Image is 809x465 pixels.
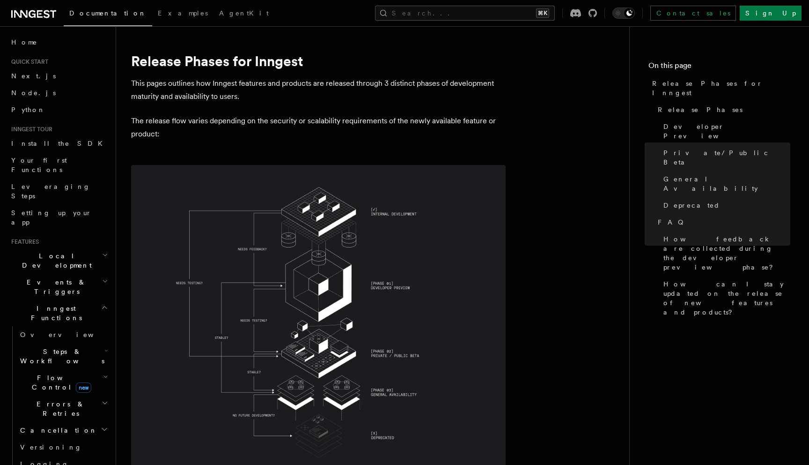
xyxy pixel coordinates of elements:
[7,34,110,51] a: Home
[663,234,790,272] span: How feedback are collected during the developer preview phase?
[16,373,103,392] span: Flow Control
[663,148,790,167] span: Private/Public Beta
[152,3,213,25] a: Examples
[213,3,274,25] a: AgentKit
[16,343,110,369] button: Steps & Workflows
[76,382,91,393] span: new
[660,231,790,276] a: How feedback are collected during the developer preview phase?
[20,331,117,338] span: Overview
[7,247,110,274] button: Local Development
[16,422,110,439] button: Cancellation
[660,144,790,171] a: Private/Public Beta
[7,274,110,300] button: Events & Triggers
[7,152,110,178] a: Your first Functions
[7,126,52,133] span: Inngest tour
[648,75,790,101] a: Release Phases for Inngest
[7,135,110,152] a: Install the SDK
[652,79,790,97] span: Release Phases for Inngest
[11,209,92,226] span: Setting up your app
[612,7,635,19] button: Toggle dark mode
[658,217,688,227] span: FAQ
[375,6,555,21] button: Search...⌘K
[11,106,45,113] span: Python
[7,67,110,84] a: Next.js
[663,201,720,210] span: Deprecated
[131,114,506,141] p: The release flow varies depending on the security or scalability requirements of the newly availa...
[11,89,56,97] span: Node.js
[7,251,102,270] span: Local Development
[660,276,790,321] a: How can I stay updated on the release of new features and products?
[11,72,56,80] span: Next.js
[648,60,790,75] h4: On this page
[7,300,110,326] button: Inngest Functions
[16,426,97,435] span: Cancellation
[7,204,110,231] a: Setting up your app
[660,197,790,214] a: Deprecated
[131,52,506,69] h1: Release Phases for Inngest
[660,171,790,197] a: General Availability
[16,439,110,456] a: Versioning
[7,101,110,118] a: Python
[7,178,110,204] a: Leveraging Steps
[660,118,790,144] a: Developer Preview
[740,6,802,21] a: Sign Up
[131,77,506,103] p: This pages outlines how Inngest features and products are released through 3 distinct phases of d...
[16,369,110,396] button: Flow Controlnew
[16,399,102,418] span: Errors & Retries
[536,8,549,18] kbd: ⌘K
[7,58,48,66] span: Quick start
[11,140,108,147] span: Install the SDK
[16,347,104,366] span: Steps & Workflows
[658,105,743,114] span: Release Phases
[7,84,110,101] a: Node.js
[64,3,152,26] a: Documentation
[69,9,147,17] span: Documentation
[219,9,269,17] span: AgentKit
[7,304,101,322] span: Inngest Functions
[158,9,208,17] span: Examples
[663,279,790,317] span: How can I stay updated on the release of new features and products?
[663,174,790,193] span: General Availability
[7,277,102,296] span: Events & Triggers
[20,443,82,451] span: Versioning
[654,101,790,118] a: Release Phases
[11,183,90,200] span: Leveraging Steps
[654,214,790,231] a: FAQ
[16,396,110,422] button: Errors & Retries
[663,122,790,141] span: Developer Preview
[16,326,110,343] a: Overview
[650,6,736,21] a: Contact sales
[11,37,37,47] span: Home
[7,238,39,246] span: Features
[11,157,67,173] span: Your first Functions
